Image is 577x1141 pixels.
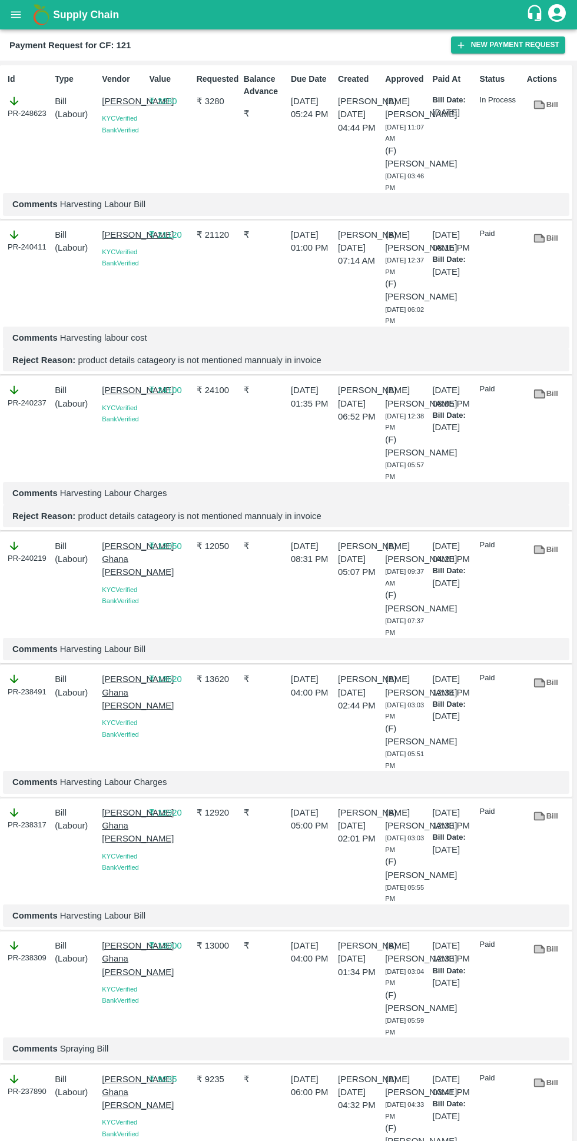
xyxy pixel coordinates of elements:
p: (F) [PERSON_NAME] [385,855,427,881]
a: Bill [527,806,565,827]
p: Approved [385,73,427,85]
div: customer-support [526,4,546,25]
p: ( Labour ) [55,108,97,121]
a: Bill [527,1073,565,1093]
p: Spraying Bill [12,1042,560,1055]
p: [DATE] 03:41 PM [432,1073,475,1099]
span: Bank Verified [102,260,138,267]
p: [DATE] [432,421,475,434]
div: PR-238491 [8,673,50,697]
p: ₹ 12050 [149,540,191,553]
p: [DATE] 04:00 PM [291,673,333,699]
a: Supply Chain [53,6,526,23]
p: Vendor [102,73,144,85]
div: account of current user [546,2,568,27]
p: ₹ [244,673,286,686]
span: Bank Verified [102,127,138,134]
a: Bill [527,384,565,404]
span: [DATE] 12:38 PM [385,413,424,431]
p: (B) [PERSON_NAME] [385,673,427,699]
p: [PERSON_NAME] [338,228,380,241]
a: Bill [527,95,565,115]
p: ₹ [244,107,286,120]
b: Reject Reason: [12,511,75,521]
a: Bill [527,540,565,560]
p: [PERSON_NAME] Ghana [PERSON_NAME] [102,939,144,979]
p: ₹ 12050 [197,540,239,553]
span: [DATE] 09:37 AM [385,568,424,587]
span: [DATE] 03:46 PM [385,172,424,191]
p: Bill Date: [432,410,475,421]
p: [DATE] [432,106,475,119]
b: Supply Chain [53,9,119,21]
p: Requested [197,73,239,85]
div: PR-238309 [8,939,50,964]
p: Actions [527,73,569,85]
p: ( Labour ) [55,241,97,254]
p: ₹ 3280 [149,95,191,108]
b: Reject Reason: [12,355,75,365]
p: Bill [55,673,97,686]
p: ₹ [244,228,286,241]
p: Bill Date: [432,95,475,106]
div: PR-240411 [8,228,50,253]
div: PR-248623 [8,95,50,119]
p: Harvesting Labour Bill [12,909,560,922]
b: Payment Request for CF: 121 [9,41,131,50]
p: ( Labour ) [55,553,97,565]
b: Comments [12,199,58,209]
p: Bill [55,806,97,819]
p: product details catageory is not mentioned mannualy in invoice [12,510,560,523]
p: Paid [480,939,522,950]
p: Bill Date: [432,832,475,843]
p: [DATE] 06:00 PM [291,1073,333,1099]
p: ₹ 9235 [149,1073,191,1086]
span: Bank Verified [102,997,138,1004]
p: [DATE] 02:01 PM [338,819,380,846]
b: Comments [12,911,58,920]
p: ₹ 13000 [149,939,191,952]
p: [DATE] 01:00 PM [291,228,333,255]
button: open drawer [2,1,29,28]
span: Bank Verified [102,731,138,738]
p: (B) [PERSON_NAME] [385,1073,427,1099]
p: ( Labour ) [55,397,97,410]
span: [DATE] 03:03 PM [385,701,424,720]
span: [DATE] 03:03 PM [385,834,424,853]
span: Bank Verified [102,597,138,604]
p: [DATE] [432,843,475,856]
p: [DATE] [432,976,475,989]
p: [PERSON_NAME] [102,95,144,108]
button: New Payment Request [451,36,565,54]
p: ₹ 13000 [197,939,239,952]
span: Bank Verified [102,415,138,423]
b: Comments [12,333,58,342]
p: [DATE] [432,1110,475,1123]
p: ₹ 13620 [197,673,239,686]
div: PR-238317 [8,806,50,831]
p: [PERSON_NAME] [338,384,380,397]
p: [DATE] 08:16 PM [432,228,475,255]
p: Paid [480,540,522,551]
p: (F) [PERSON_NAME] [385,433,427,460]
p: Harvesting Labour Charges [12,487,560,500]
span: [DATE] 04:33 PM [385,1101,424,1120]
p: ( Labour ) [55,819,97,832]
span: KYC Verified [102,853,137,860]
span: KYC Verified [102,248,137,255]
p: Paid [480,384,522,395]
p: Bill Date: [432,699,475,710]
p: [PERSON_NAME] [338,673,380,686]
p: [DATE] 01:35 PM [291,384,333,410]
p: Value [149,73,191,85]
p: [PERSON_NAME] [338,540,380,553]
p: Paid [480,806,522,817]
p: [DATE] 05:07 PM [338,553,380,579]
p: (B) [PERSON_NAME] [385,95,427,121]
p: [PERSON_NAME] [338,1073,380,1086]
span: KYC Verified [102,1119,137,1126]
p: Harvesting Labour Bill [12,198,560,211]
p: ₹ 24100 [197,384,239,397]
p: ( Labour ) [55,952,97,965]
p: product details catageory is not mentioned mannualy in invoice [12,354,560,367]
